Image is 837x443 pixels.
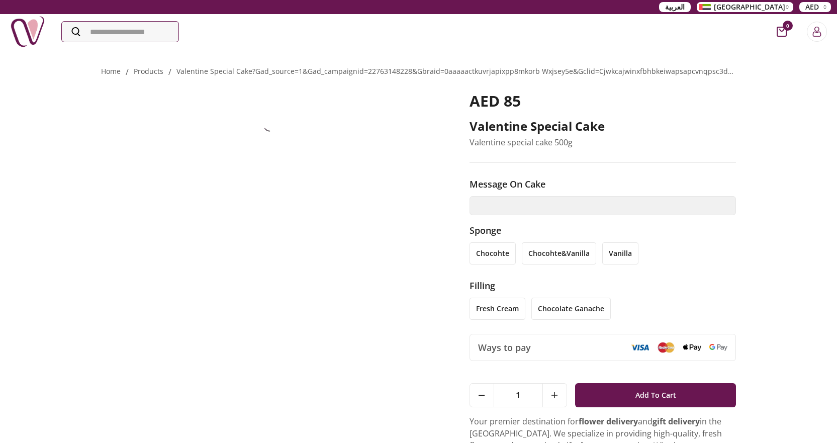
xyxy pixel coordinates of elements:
[168,66,171,78] li: /
[101,66,121,76] a: Home
[602,242,638,264] li: vanilla
[807,22,827,42] button: Login
[714,2,785,12] span: [GEOGRAPHIC_DATA]
[478,340,531,355] span: Ways to pay
[777,27,787,37] button: cart-button
[470,298,525,320] li: fresh cream
[665,2,685,12] span: العربية
[635,386,676,404] span: Add To Cart
[799,2,831,12] button: AED
[683,344,701,351] img: Apple Pay
[697,2,793,12] button: [GEOGRAPHIC_DATA]
[470,177,736,191] h3: Message on cake
[653,416,700,427] strong: gift delivery
[494,384,542,407] span: 1
[709,344,727,351] img: Google Pay
[470,118,736,134] h2: Valentine special cake
[470,242,516,264] li: chocohte
[10,14,45,49] img: Nigwa-uae-gifts
[470,279,736,293] h3: filling
[134,66,163,76] a: products
[575,383,736,407] button: Add To Cart
[470,91,521,111] span: AED 85
[579,416,638,427] strong: flower delivery
[631,344,649,351] img: Visa
[470,223,736,237] h3: Sponge
[126,66,129,78] li: /
[62,22,178,42] input: Search
[805,2,819,12] span: AED
[531,298,611,320] li: chocolate ganache
[522,242,596,264] li: chocohte&vanilla
[783,21,793,31] span: 0
[470,136,736,148] p: Valentine special cake 500g
[699,4,711,10] img: Arabic_dztd3n.png
[657,342,675,352] img: Mastercard
[246,92,296,142] img: Valentine special cake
